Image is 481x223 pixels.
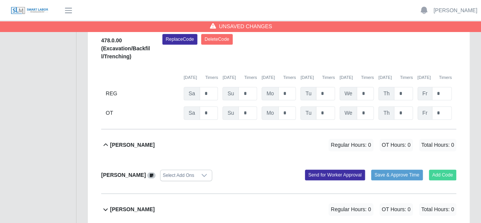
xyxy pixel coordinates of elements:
[340,74,374,81] div: [DATE]
[262,87,279,100] span: Mo
[300,106,316,120] span: Tu
[340,87,357,100] span: We
[184,74,218,81] div: [DATE]
[262,106,279,120] span: Mo
[429,170,457,180] button: Add Code
[329,203,373,216] span: Regular Hours: 0
[106,87,179,100] div: REG
[110,205,154,213] b: [PERSON_NAME]
[101,37,150,59] b: 478.0.00 (Excavation/Backfill/Trenching)
[205,74,218,81] button: Timers
[300,87,316,100] span: Tu
[329,139,373,151] span: Regular Hours: 0
[433,6,477,14] a: [PERSON_NAME]
[378,74,413,81] div: [DATE]
[378,106,394,120] span: Th
[184,87,200,100] span: Sa
[419,139,456,151] span: Total Hours: 0
[371,170,423,180] button: Save & Approve Time
[184,106,200,120] span: Sa
[162,34,197,45] button: ReplaceCode
[147,172,156,178] a: View/Edit Notes
[418,74,452,81] div: [DATE]
[262,74,296,81] div: [DATE]
[101,172,146,178] b: [PERSON_NAME]
[101,130,456,160] button: [PERSON_NAME] Regular Hours: 0 OT Hours: 0 Total Hours: 0
[222,74,257,81] div: [DATE]
[11,6,49,15] img: SLM Logo
[439,74,452,81] button: Timers
[244,74,257,81] button: Timers
[419,203,456,216] span: Total Hours: 0
[379,203,413,216] span: OT Hours: 0
[201,34,233,45] button: DeleteCode
[378,87,394,100] span: Th
[283,74,296,81] button: Timers
[219,22,272,30] span: Unsaved Changes
[418,87,432,100] span: Fr
[379,139,413,151] span: OT Hours: 0
[322,74,335,81] button: Timers
[110,141,154,149] b: [PERSON_NAME]
[340,106,357,120] span: We
[222,87,239,100] span: Su
[160,170,197,181] div: Select Add Ons
[418,106,432,120] span: Fr
[106,106,179,120] div: OT
[361,74,374,81] button: Timers
[222,106,239,120] span: Su
[305,170,365,180] button: Send for Worker Approval
[300,74,335,81] div: [DATE]
[400,74,413,81] button: Timers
